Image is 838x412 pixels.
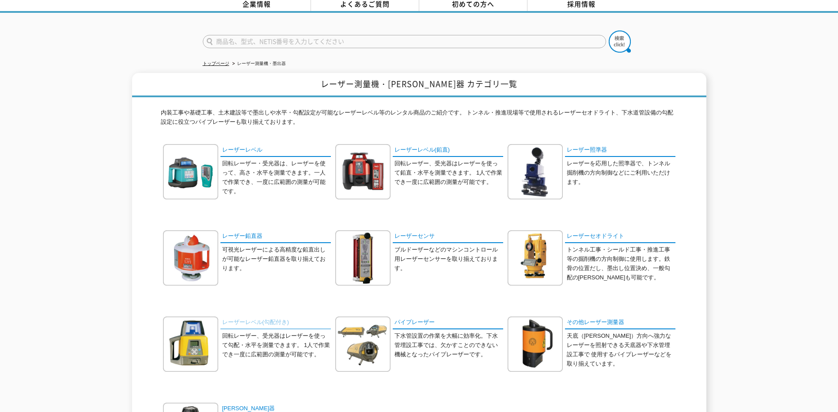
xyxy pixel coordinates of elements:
a: レーザーレベル [220,144,331,157]
img: レーザーセンサ [335,230,391,286]
img: レーザーレベル(鉛直) [335,144,391,199]
p: 天底（[PERSON_NAME]）方向へ強力なレーザーを照射できる天底器や下水管埋設工事で 使用するパイプレーザーなどを取り揃えています。 [567,332,675,368]
img: レーザー鉛直器 [163,230,218,286]
h1: レーザー測量機・[PERSON_NAME]器 カテゴリ一覧 [132,73,706,97]
img: btn_search.png [609,31,631,53]
p: 内装工事や基礎工事、土木建設等で墨出しや水平・勾配設定が可能なレーザーレベル等のレンタル商品のご紹介です。 トンネル・推進現場等で使用されるレーザーセオドライト、下水道管設備の勾配設定に役立つパ... [161,108,678,131]
a: パイプレーザー [393,317,503,329]
img: その他レーザー測量器 [508,317,563,372]
p: 回転レーザー・受光器は、レーザーを使って、高さ・水平を測量できます。一人で作業でき、一度に広範囲の測量が可能です。 [222,159,331,196]
p: 回転レーザー、受光器はレーザーを使って鉛直・水平を測量できます。 1人で作業でき一度に広範囲の測量が可能です。 [394,159,503,187]
a: その他レーザー測量器 [565,317,675,329]
p: レーザーを応用した照準器で、トンネル掘削機の方向制御などにご利用いただけます。 [567,159,675,187]
a: レーザー照準器 [565,144,675,157]
li: レーザー測量機・墨出器 [231,59,286,69]
img: レーザーレベル(勾配付き) [163,317,218,372]
img: レーザー照準器 [508,144,563,199]
a: レーザー鉛直器 [220,230,331,243]
img: パイプレーザー [335,317,391,372]
p: 下水管設置の作業を大幅に効率化。下水管埋設工事では、欠かすことのできない機械となったパイプレーザーです。 [394,332,503,359]
a: レーザーレベル(鉛直) [393,144,503,157]
p: 回転レーザー、受光器はレーザーを使って勾配・水平を測量できます。 1人で作業でき一度に広範囲の測量が可能です。 [222,332,331,359]
p: ブルドーザーなどのマシンコントロール用レーザーセンサーを取り揃えております。 [394,245,503,273]
a: レーザーレベル(勾配付き) [220,317,331,329]
p: トンネル工事・シールド工事・推進工事等の掘削機の方向制御に使用します。鉄骨の位置だし、墨出し位置決め、一般勾配の[PERSON_NAME]も可能です。 [567,245,675,282]
a: レーザーセンサ [393,230,503,243]
a: レーザーセオドライト [565,230,675,243]
img: レーザーレベル [163,144,218,199]
a: トップページ [203,61,229,66]
p: 可視光レーザーによる高精度な鉛直出しが可能なレーザー鉛直器を取り揃えております。 [222,245,331,273]
img: レーザーセオドライト [508,230,563,286]
input: 商品名、型式、NETIS番号を入力してください [203,35,606,48]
